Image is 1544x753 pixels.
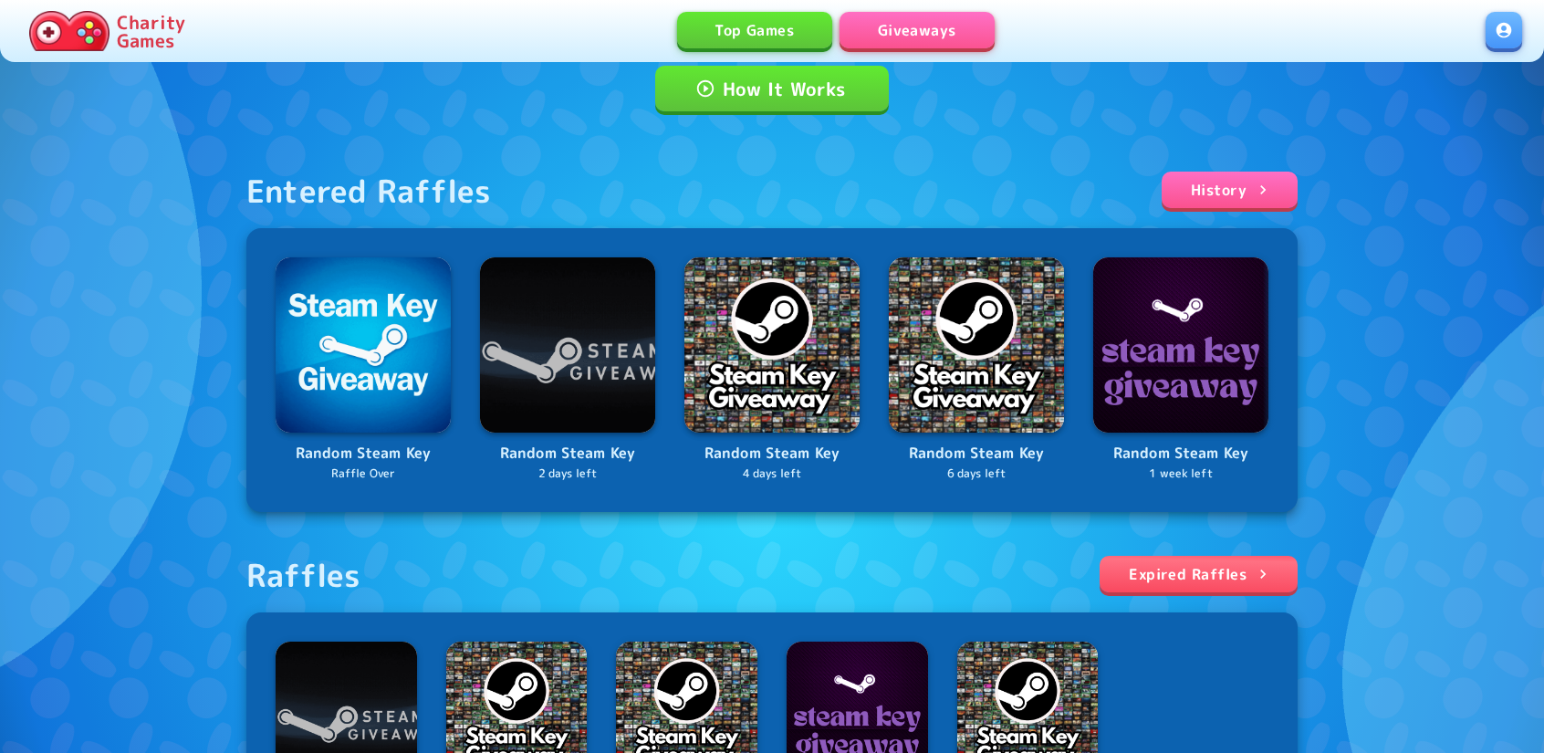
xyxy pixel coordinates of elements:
[840,12,995,48] a: Giveaways
[117,13,185,49] p: Charity Games
[480,442,655,465] p: Random Steam Key
[22,7,193,55] a: Charity Games
[684,442,860,465] p: Random Steam Key
[276,465,451,483] p: Raffle Over
[684,257,860,483] a: LogoRandom Steam Key4 days left
[677,12,832,48] a: Top Games
[246,172,492,210] div: Entered Raffles
[889,442,1064,465] p: Random Steam Key
[276,442,451,465] p: Random Steam Key
[1093,442,1268,465] p: Random Steam Key
[684,465,860,483] p: 4 days left
[276,257,451,433] img: Logo
[480,257,655,483] a: LogoRandom Steam Key2 days left
[246,556,361,594] div: Raffles
[1100,556,1298,592] a: Expired Raffles
[889,257,1064,483] a: LogoRandom Steam Key6 days left
[684,257,860,433] img: Logo
[480,257,655,433] img: Logo
[480,465,655,483] p: 2 days left
[1093,257,1268,483] a: LogoRandom Steam Key1 week left
[1093,465,1268,483] p: 1 week left
[1162,172,1298,208] a: History
[29,11,110,51] img: Charity.Games
[889,465,1064,483] p: 6 days left
[655,66,889,111] a: How It Works
[889,257,1064,433] img: Logo
[276,257,451,483] a: LogoRandom Steam KeyRaffle Over
[1093,257,1268,433] img: Logo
